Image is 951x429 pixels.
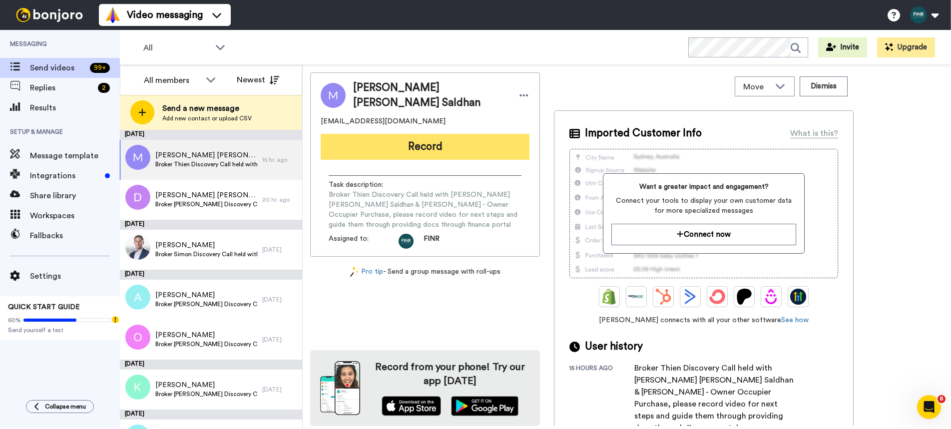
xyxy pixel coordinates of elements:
[120,270,302,280] div: [DATE]
[120,220,302,230] div: [DATE]
[155,190,257,200] span: [PERSON_NAME] [PERSON_NAME] Gerente
[155,380,257,390] span: [PERSON_NAME]
[155,200,257,208] span: Broker [PERSON_NAME] Discovery Call held with [PERSON_NAME] [PERSON_NAME] Gerente, please record ...
[329,180,399,190] span: Task description :
[127,8,203,22] span: Video messaging
[585,126,702,141] span: Imported Customer Info
[229,70,287,90] button: Newest
[601,289,617,305] img: Shopify
[125,145,150,170] img: m.png
[144,74,201,86] div: All members
[125,285,150,310] img: a.png
[30,62,86,74] span: Send videos
[8,316,21,324] span: 60%
[399,234,414,249] img: 81976a1c-630e-4701-9285-d3e146e4d7e6-1708395907.jpg
[125,375,150,400] img: k.png
[162,102,252,114] span: Send a new message
[143,42,210,54] span: All
[682,289,698,305] img: ActiveCampaign
[120,360,302,370] div: [DATE]
[155,160,257,168] span: Broker Thien Discovery Call held with [PERSON_NAME] [PERSON_NAME] Saldhan & [PERSON_NAME] - Owner...
[30,102,120,114] span: Results
[125,325,150,350] img: o.png
[8,304,80,311] span: QUICK START GUIDE
[800,76,848,96] button: Dismiss
[30,190,120,202] span: Share library
[611,182,796,192] span: Want a greater impact and engagement?
[30,230,120,242] span: Fallbacks
[310,267,540,277] div: - Send a group message with roll-ups
[917,395,941,419] iframe: Intercom live chat
[628,289,644,305] img: Ontraport
[877,37,935,57] button: Upgrade
[350,267,359,277] img: magic-wand.svg
[262,196,297,204] div: 20 hr. ago
[743,81,770,93] span: Move
[125,185,150,210] img: d.png
[12,8,87,22] img: bj-logo-header-white.svg
[451,396,518,416] img: playstore
[30,210,120,222] span: Workspaces
[262,386,297,394] div: [DATE]
[329,190,521,230] span: Broker Thien Discovery Call held with [PERSON_NAME] [PERSON_NAME] Saldhan & [PERSON_NAME] - Owner...
[90,63,110,73] div: 99 +
[569,315,838,325] span: [PERSON_NAME] connects with all your other software
[262,296,297,304] div: [DATE]
[155,330,257,340] span: [PERSON_NAME]
[30,150,120,162] span: Message template
[938,395,946,403] span: 8
[105,7,121,23] img: vm-color.svg
[30,82,94,94] span: Replies
[763,289,779,305] img: Drip
[120,130,302,140] div: [DATE]
[611,224,796,245] button: Connect now
[709,289,725,305] img: ConvertKit
[262,246,297,254] div: [DATE]
[350,267,383,277] a: Pro tip
[155,150,257,160] span: [PERSON_NAME] [PERSON_NAME] Saldhan
[262,336,297,344] div: [DATE]
[155,290,257,300] span: [PERSON_NAME]
[370,360,530,388] h4: Record from your phone! Try our app [DATE]
[98,83,110,93] div: 2
[45,403,86,411] span: Collapse menu
[353,80,508,110] span: [PERSON_NAME] [PERSON_NAME] Saldhan
[111,315,120,324] div: Tooltip anchor
[321,134,529,160] button: Record
[155,250,257,258] span: Broker Simon Discovery Call held with [PERSON_NAME] [PERSON_NAME], please record video for next s...
[125,235,150,260] img: 23c15780-1a78-4588-8fca-ea6d0e891164.jpg
[155,300,257,308] span: Broker [PERSON_NAME] Discovery Call held with [PERSON_NAME] & - Owner Occupier Refinance + Cashou...
[790,289,806,305] img: GoHighLevel
[611,196,796,216] span: Connect your tools to display your own customer data for more specialized messages
[155,240,257,250] span: [PERSON_NAME]
[30,270,120,282] span: Settings
[424,234,440,249] span: FINR
[320,361,360,415] img: download
[120,410,302,420] div: [DATE]
[585,339,643,354] span: User history
[781,317,809,324] a: See how
[162,114,252,122] span: Add new contact or upload CSV
[262,156,297,164] div: 15 hr. ago
[155,340,257,348] span: Broker [PERSON_NAME] Discovery Call held with [PERSON_NAME] & - Owner Occupier Refinance + Debt C...
[382,396,441,416] img: appstore
[30,170,101,182] span: Integrations
[26,400,94,413] button: Collapse menu
[736,289,752,305] img: Patreon
[655,289,671,305] img: Hubspot
[321,83,346,108] img: Image of Mohamed Jameen Mohamed Saldhan
[790,127,838,139] div: What is this?
[818,37,867,57] button: Invite
[8,326,112,334] span: Send yourself a test
[321,116,446,126] span: [EMAIL_ADDRESS][DOMAIN_NAME]
[155,390,257,398] span: Broker [PERSON_NAME] Discovery Call held with [PERSON_NAME] & - OO/INV Refinance, please record v...
[329,234,399,249] span: Assigned to:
